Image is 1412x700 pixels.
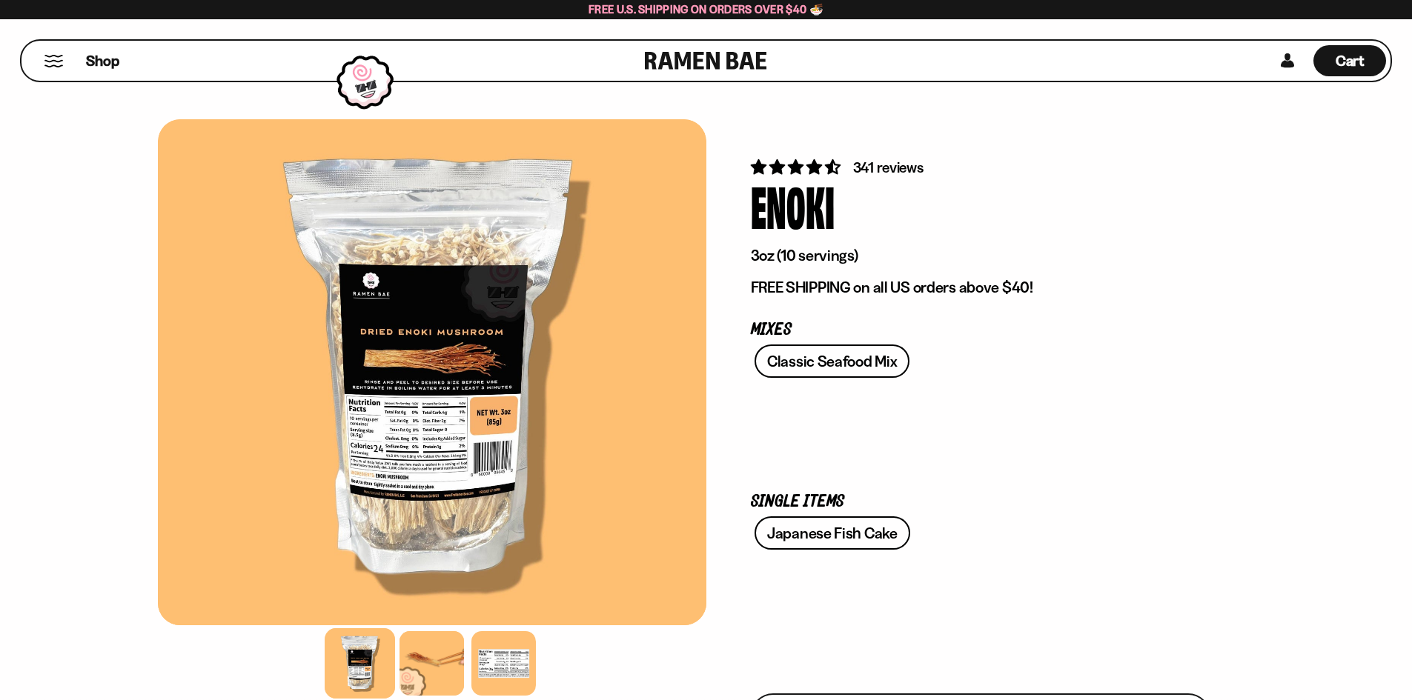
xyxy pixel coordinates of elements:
[751,158,843,176] span: 4.53 stars
[589,2,823,16] span: Free U.S. Shipping on Orders over $40 🍜
[1336,52,1365,70] span: Cart
[751,178,835,233] div: Enoki
[751,495,1210,509] p: Single Items
[86,45,119,76] a: Shop
[755,516,910,550] a: Japanese Fish Cake
[1313,41,1386,81] div: Cart
[751,323,1210,337] p: Mixes
[751,278,1210,297] p: FREE SHIPPING on all US orders above $40!
[86,51,119,71] span: Shop
[751,246,1210,265] p: 3oz (10 servings)
[44,55,64,67] button: Mobile Menu Trigger
[853,159,924,176] span: 341 reviews
[755,344,909,378] a: Classic Seafood Mix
